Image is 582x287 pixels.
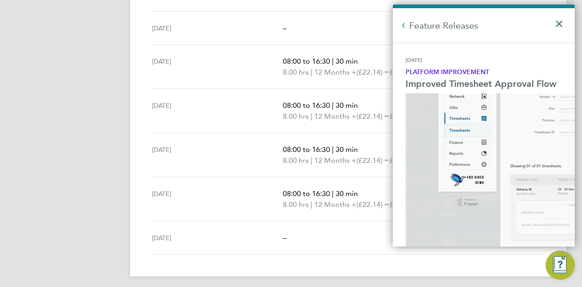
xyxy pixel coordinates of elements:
button: Close [555,11,568,31]
span: 08:00 to 16:30 [283,57,330,65]
span: 30 min [336,101,358,110]
strong: Platform Improvement [406,68,489,76]
h2: Feature Releases [393,8,575,43]
button: Engage Resource Center [546,251,575,280]
span: £177.12 [389,68,416,76]
span: 12 Months + [314,111,356,122]
span: 12 Months + [314,67,356,78]
div: [DATE] [406,56,566,68]
span: 08:00 to 16:30 [283,145,330,154]
span: | [332,57,334,65]
span: 30 min [336,189,358,198]
span: £177.12 [389,112,416,121]
span: | [311,68,312,76]
div: Engage Resource Centre [393,5,575,247]
span: (£22.14) = [356,200,389,209]
span: | [311,156,312,165]
span: 8.00 hrs [283,200,309,209]
span: 8.00 hrs [283,156,309,165]
div: [DATE] [152,144,283,166]
span: | [332,145,334,154]
span: (£22.14) = [356,112,389,121]
div: [DATE] [152,100,283,122]
div: [DATE] [152,232,283,243]
span: – [283,233,286,242]
span: | [332,189,334,198]
span: – [283,24,286,32]
span: 8.00 hrs [283,112,309,121]
span: 08:00 to 16:30 [283,101,330,110]
span: 8.00 hrs [283,68,309,76]
button: Back to Resources [399,21,408,30]
span: (£22.14) = [356,68,389,76]
span: | [332,101,334,110]
div: [DATE] [152,56,283,78]
span: £177.12 [389,200,416,209]
strong: Improved Timesheet Approval Flow [406,78,557,89]
span: | [311,112,312,121]
span: (£22.14) = [356,156,389,165]
div: [DATE] [152,188,283,210]
span: 30 min [336,145,358,154]
span: 12 Months + [314,199,356,210]
span: £177.12 [389,156,416,165]
span: 12 Months + [314,155,356,166]
span: | [311,200,312,209]
span: 30 min [336,57,358,65]
span: 08:00 to 16:30 [283,189,330,198]
div: [DATE] [152,23,283,34]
